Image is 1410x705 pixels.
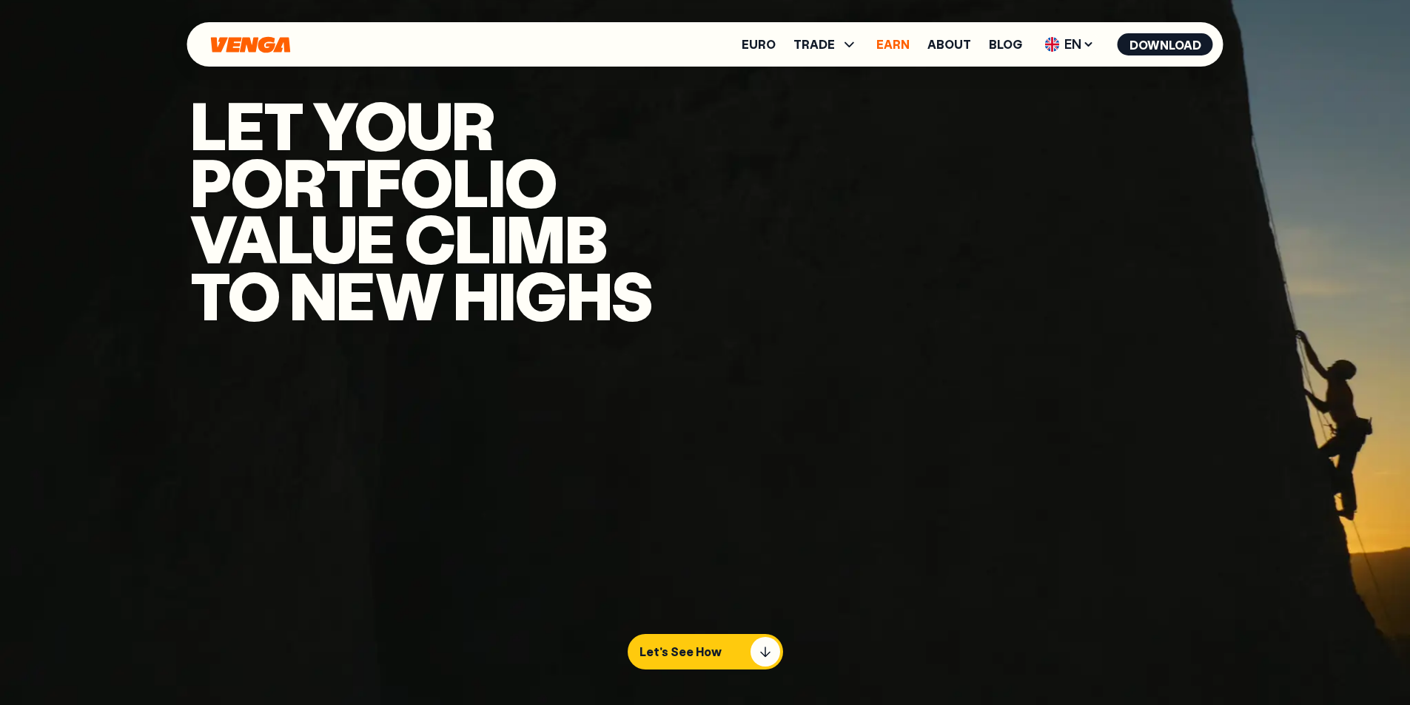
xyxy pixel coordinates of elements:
[1118,33,1213,55] button: Download
[927,38,971,50] a: About
[639,644,722,659] p: Let's See How
[628,634,783,669] button: Let's See How
[793,36,859,53] span: TRADE
[1045,37,1060,52] img: flag-uk
[793,38,835,50] span: TRADE
[1040,33,1100,56] span: EN
[876,38,910,50] a: Earn
[742,38,776,50] a: Euro
[190,96,653,323] h1: Let YOUR portfolio Value climb to new highs
[989,38,1022,50] a: Blog
[209,36,292,53] svg: Home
